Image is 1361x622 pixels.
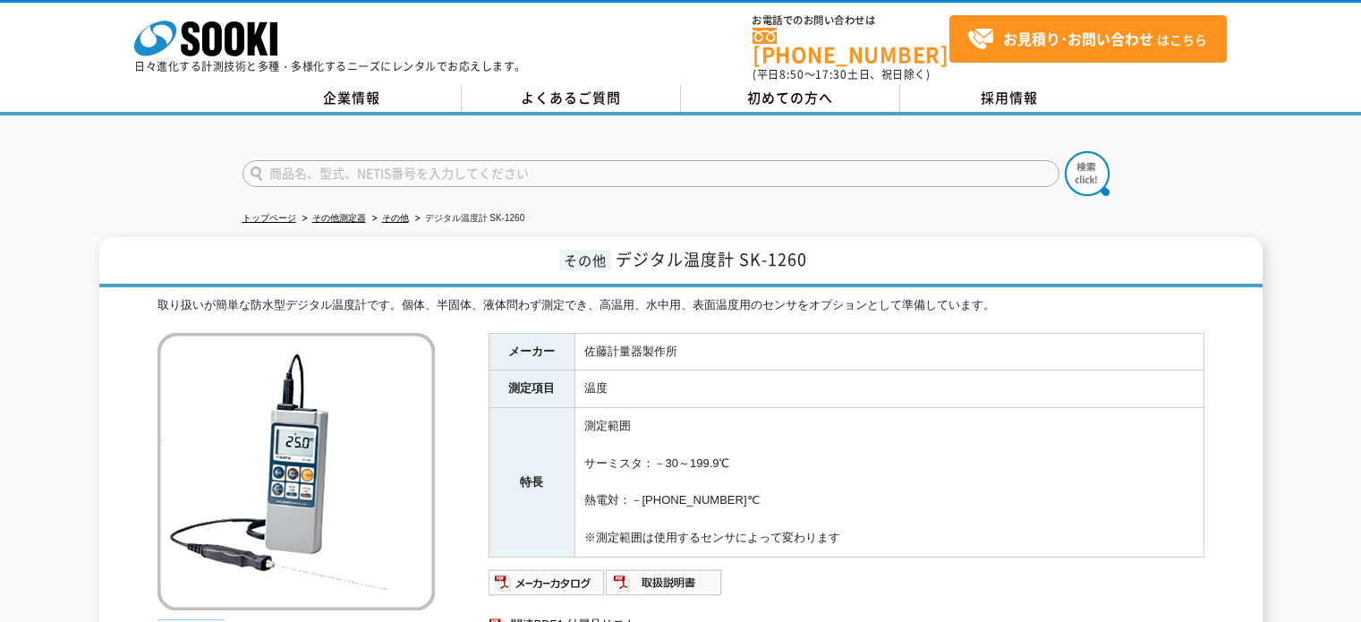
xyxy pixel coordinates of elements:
[606,580,723,593] a: 取扱説明書
[967,26,1207,53] span: はこちら
[779,66,804,82] span: 8:50
[242,213,296,223] a: トップページ
[242,85,462,112] a: 企業情報
[157,333,435,610] img: デジタル温度計 SK-1260
[559,250,611,270] span: その他
[753,28,949,64] a: [PHONE_NUMBER]
[489,333,574,371] th: メーカー
[462,85,681,112] a: よくあるご質問
[574,408,1204,558] td: 測定範囲 サーミスタ：－30～199.9℃ 熱電対：－[PHONE_NUMBER]℃ ※測定範囲は使用するセンサによって変わります
[489,580,606,593] a: メーカーカタログ
[681,85,900,112] a: 初めての方へ
[1065,151,1110,196] img: btn_search.png
[242,160,1059,187] input: 商品名、型式、NETIS番号を入力してください
[753,15,949,26] span: お電話でのお問い合わせは
[753,66,930,82] span: (平日 ～ 土日、祝日除く)
[949,15,1227,63] a: お見積り･お問い合わせはこちら
[574,371,1204,408] td: 温度
[900,85,1119,112] a: 採用情報
[412,209,525,228] li: デジタル温度計 SK-1260
[157,296,1204,315] div: 取り扱いが簡単な防水型デジタル温度計です。個体、半固体、液体問わず測定でき、高温用、水中用、表面温度用のセンサをオプションとして準備しています。
[134,61,526,72] p: 日々進化する計測技術と多種・多様化するニーズにレンタルでお応えします。
[606,568,723,597] img: 取扱説明書
[616,247,807,271] span: デジタル温度計 SK-1260
[489,568,606,597] img: メーカーカタログ
[815,66,847,82] span: 17:30
[489,371,574,408] th: 測定項目
[312,213,366,223] a: その他測定器
[1003,28,1153,49] strong: お見積り･お問い合わせ
[382,213,409,223] a: その他
[747,88,833,107] span: 初めての方へ
[489,408,574,558] th: 特長
[574,333,1204,371] td: 佐藤計量器製作所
